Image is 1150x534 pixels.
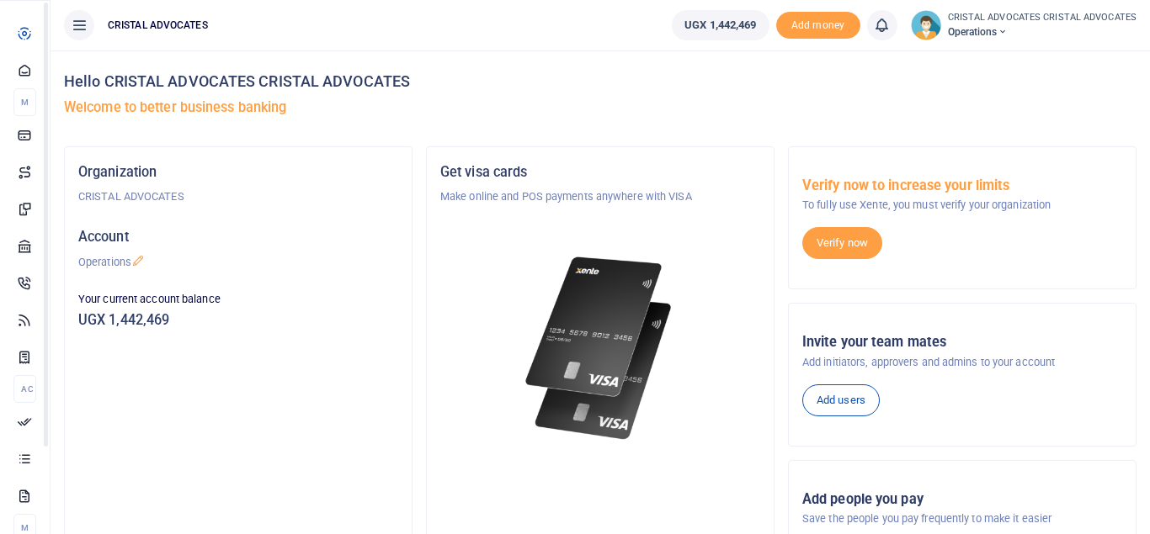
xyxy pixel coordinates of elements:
span: Operations [948,24,1137,40]
li: Wallet ballance [665,10,775,40]
li: Toup your wallet [776,12,860,40]
a: Add users [802,384,880,416]
small: CRISTAL ADVOCATES CRISTAL ADVOCATES [948,11,1137,25]
li: Ac [13,375,36,403]
li: M [13,88,36,116]
h5: Welcome to better business banking [64,99,1137,116]
span: Add money [776,12,860,40]
img: profile-user [911,10,941,40]
p: Operations [78,254,398,271]
span: CRISTAL ADVOCATES [101,18,215,33]
h5: Add people you pay [802,491,1122,508]
h5: Verify now to increase your limits [802,177,1122,194]
h5: UGX 1,442,469 [78,312,398,329]
p: Make online and POS payments anywhere with VISA [440,188,760,205]
span: UGX 1,442,469 [684,17,756,34]
img: xente-_physical_cards.png [520,246,680,451]
p: To fully use Xente, you must verify your organization [802,197,1122,214]
a: UGX 1,442,469 [672,10,769,40]
p: CRISTAL ADVOCATES [78,188,398,205]
a: Add money [776,18,860,30]
p: Save the people you pay frequently to make it easier [802,510,1122,527]
h5: Organization [78,164,398,181]
h5: Get visa cards [440,164,760,181]
p: Your current account balance [78,291,398,308]
a: Verify now [802,227,882,259]
h5: Invite your team mates [802,334,1122,351]
a: profile-user CRISTAL ADVOCATES CRISTAL ADVOCATES Operations [911,10,1137,40]
p: Add initiators, approvers and admins to your account [802,354,1122,371]
h5: Account [78,229,398,246]
h4: Hello CRISTAL ADVOCATES CRISTAL ADVOCATES [64,72,1137,91]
